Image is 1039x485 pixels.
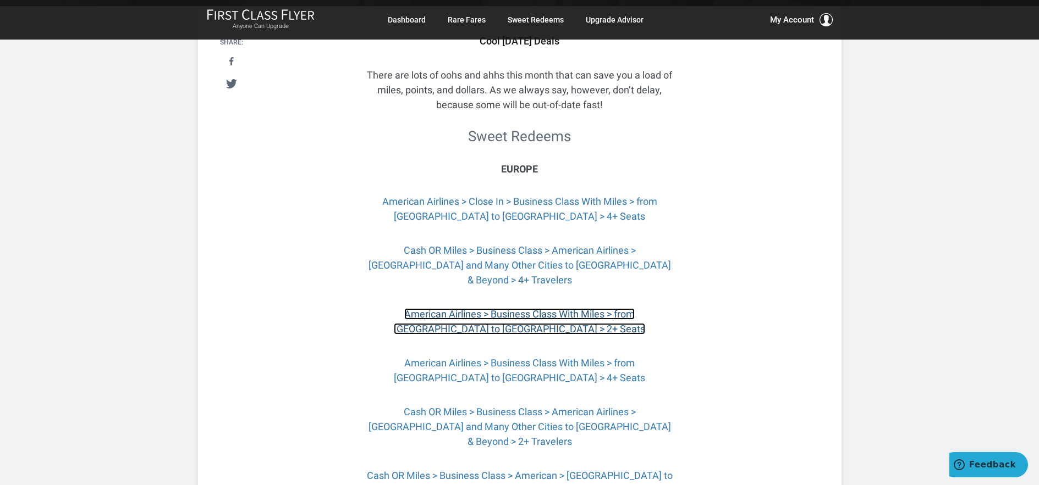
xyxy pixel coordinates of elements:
[448,10,486,30] a: Rare Fares
[220,39,243,46] h4: Share:
[207,9,315,31] a: First Class FlyerAnyone Can Upgrade
[366,68,674,112] p: There are lots of oohs and ahhs this month that can save you a load of miles, points, and dollars...
[382,196,657,222] a: American Airlines > Close In > Business Class With Miles > from [GEOGRAPHIC_DATA] to [GEOGRAPHIC_...
[207,23,315,30] small: Anyone Can Upgrade
[220,74,243,94] a: Tweet
[388,10,426,30] a: Dashboard
[770,13,833,26] button: My Account
[394,308,645,335] a: American Airlines > Business Class With Miles > from [GEOGRAPHIC_DATA] to [GEOGRAPHIC_DATA] > 2+ ...
[369,406,671,447] a: Cash OR Miles > Business Class > American Airlines > [GEOGRAPHIC_DATA] and Many Other Cities to [...
[508,10,564,30] a: Sweet Redeems
[480,35,559,47] b: Cool [DATE] Deals
[369,244,671,286] a: Cash OR Miles > Business Class > American Airlines > [GEOGRAPHIC_DATA] and Many Other Cities to [...
[220,52,243,72] a: Share
[366,164,674,175] h3: Europe
[949,452,1028,480] iframe: Opens a widget where you can find more information
[394,357,645,383] a: American Airlines > Business Class With Miles > from [GEOGRAPHIC_DATA] to [GEOGRAPHIC_DATA] > 4+ ...
[770,13,814,26] span: My Account
[586,10,644,30] a: Upgrade Advisor
[207,9,315,20] img: First Class Flyer
[366,129,674,144] h2: Sweet Redeems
